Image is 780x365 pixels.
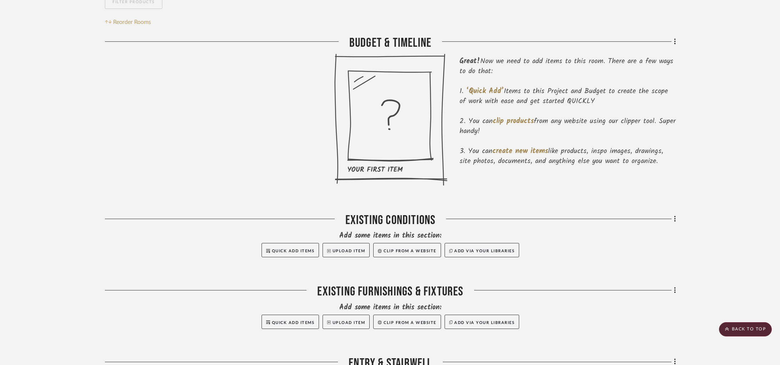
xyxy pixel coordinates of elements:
button: Clip from a website [373,315,441,329]
button: Upload Item [323,315,370,329]
button: Quick Add Items [262,315,319,329]
span: Items to this Project and Budget to create the scope of work with ease and get started QUICKLY [460,86,668,107]
span: Quick Add Items [272,321,315,325]
span: Reorder Rooms [113,18,151,26]
li: You can like products, inspo images, drawings, site photos, documents, and anything else you want... [460,146,676,166]
div: Add some items in this section: [105,231,676,241]
span: clip products [493,116,534,127]
span: ‘Quick Add’ [466,86,504,97]
scroll-to-top-button: BACK TO TOP [719,322,772,336]
button: Clip from a website [373,243,441,257]
span: create new items [492,146,548,157]
div: Add some items in this section: [105,303,676,313]
div: Now we need to add items to this room. There are a few ways to do that: [460,56,676,76]
li: You can from any website using our clipper tool. Super handy! [460,116,676,136]
button: Quick Add Items [262,243,319,257]
button: Add via your libraries [445,315,520,329]
button: Upload Item [323,243,370,257]
button: Add via your libraries [445,243,520,257]
span: Quick Add Items [272,249,315,253]
span: Great! [460,56,480,67]
button: Reorder Rooms [105,18,151,26]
